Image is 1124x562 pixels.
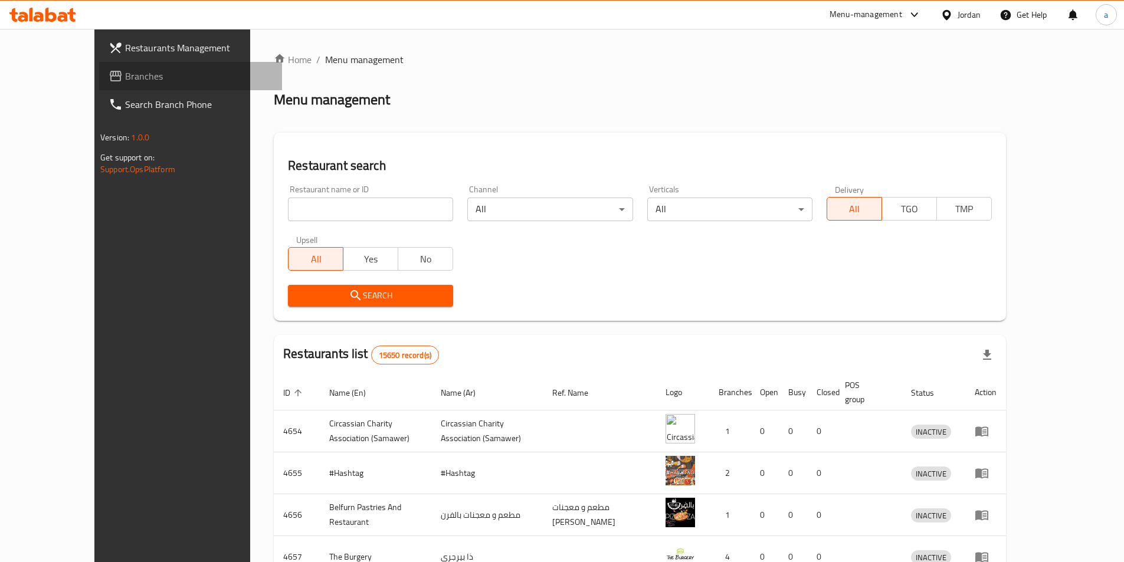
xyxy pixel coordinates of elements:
[881,197,937,221] button: TGO
[543,494,656,536] td: مطعم و معجنات [PERSON_NAME]
[274,90,390,109] h2: Menu management
[431,410,543,452] td: ​Circassian ​Charity ​Association​ (Samawer)
[779,410,807,452] td: 0
[283,345,439,364] h2: Restaurants list
[372,350,438,361] span: 15650 record(s)
[975,466,997,480] div: Menu
[125,41,273,55] span: Restaurants Management
[973,341,1001,369] div: Export file
[911,508,951,522] div: INACTIVE
[666,414,695,443] img: ​Circassian ​Charity ​Association​ (Samawer)
[467,198,633,221] div: All
[320,452,431,494] td: #Hashtag
[807,374,835,410] th: Closed
[296,235,318,244] label: Upsell
[274,52,312,67] a: Home
[100,150,155,165] span: Get support on:
[325,52,404,67] span: Menu management
[288,157,992,175] h2: Restaurant search
[942,201,987,218] span: TMP
[709,374,751,410] th: Branches
[887,201,932,218] span: TGO
[779,374,807,410] th: Busy
[288,247,343,271] button: All
[832,201,877,218] span: All
[936,197,992,221] button: TMP
[965,374,1006,410] th: Action
[1104,8,1108,21] span: a
[100,162,175,177] a: Support.OpsPlatform
[329,386,381,400] span: Name (En)
[288,285,453,307] button: Search
[666,498,695,527] img: Belfurn Pastries And Restaurant
[99,90,282,119] a: Search Branch Phone
[348,251,394,268] span: Yes
[320,494,431,536] td: Belfurn Pastries And Restaurant
[827,197,882,221] button: All
[779,452,807,494] td: 0
[283,386,306,400] span: ID
[297,288,444,303] span: Search
[274,52,1006,67] nav: breadcrumb
[343,247,398,271] button: Yes
[666,456,695,485] img: #Hashtag
[441,386,491,400] span: Name (Ar)
[131,130,149,145] span: 1.0.0
[552,386,604,400] span: Ref. Name
[100,130,129,145] span: Version:
[398,247,453,271] button: No
[709,494,751,536] td: 1
[320,410,431,452] td: ​Circassian ​Charity ​Association​ (Samawer)
[807,452,835,494] td: 0
[911,509,951,522] span: INACTIVE
[99,62,282,90] a: Branches
[647,198,812,221] div: All
[431,452,543,494] td: #Hashtag
[845,378,887,406] span: POS group
[403,251,448,268] span: No
[807,410,835,452] td: 0
[751,374,779,410] th: Open
[274,452,320,494] td: 4655
[911,386,949,400] span: Status
[288,198,453,221] input: Search for restaurant name or ID..
[751,494,779,536] td: 0
[807,494,835,536] td: 0
[709,452,751,494] td: 2
[751,452,779,494] td: 0
[911,467,951,481] span: INACTIVE
[656,374,709,410] th: Logo
[709,410,751,452] td: 1
[99,34,282,62] a: Restaurants Management
[830,8,902,22] div: Menu-management
[835,185,864,193] label: Delivery
[751,410,779,452] td: 0
[125,97,273,111] span: Search Branch Phone
[975,508,997,522] div: Menu
[431,494,543,536] td: مطعم و معجنات بالفرن
[975,424,997,438] div: Menu
[911,425,951,439] span: INACTIVE
[316,52,320,67] li: /
[779,494,807,536] td: 0
[958,8,981,21] div: Jordan
[274,494,320,536] td: 4656
[293,251,339,268] span: All
[371,346,439,364] div: Total records count
[125,69,273,83] span: Branches
[274,410,320,452] td: 4654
